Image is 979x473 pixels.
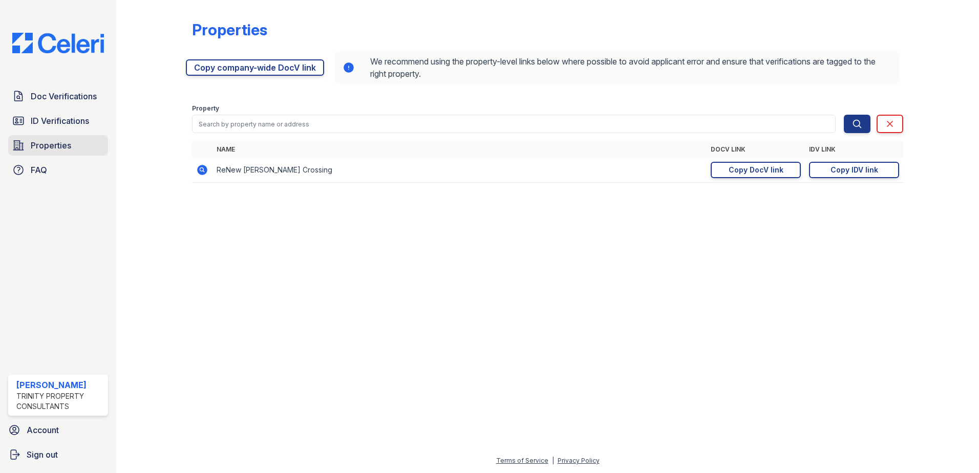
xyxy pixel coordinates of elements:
a: Copy company-wide DocV link [186,59,324,76]
span: Properties [31,139,71,152]
a: Privacy Policy [558,457,600,464]
span: ID Verifications [31,115,89,127]
th: Name [212,141,707,158]
label: Property [192,104,219,113]
a: FAQ [8,160,108,180]
a: Properties [8,135,108,156]
a: ID Verifications [8,111,108,131]
div: [PERSON_NAME] [16,379,104,391]
div: Copy DocV link [729,165,783,175]
a: Copy IDV link [809,162,899,178]
th: IDV Link [805,141,903,158]
div: We recommend using the property-level links below where possible to avoid applicant error and ens... [334,51,899,84]
img: CE_Logo_Blue-a8612792a0a2168367f1c8372b55b34899dd931a85d93a1a3d3e32e68fde9ad4.png [4,33,112,53]
span: FAQ [31,164,47,176]
span: Doc Verifications [31,90,97,102]
div: Properties [192,20,267,39]
div: | [552,457,554,464]
a: Account [4,420,112,440]
div: Copy IDV link [831,165,878,175]
th: DocV Link [707,141,805,158]
a: Doc Verifications [8,86,108,106]
span: Sign out [27,448,58,461]
a: Copy DocV link [711,162,801,178]
a: Sign out [4,444,112,465]
span: Account [27,424,59,436]
div: Trinity Property Consultants [16,391,104,412]
td: ReNew [PERSON_NAME] Crossing [212,158,707,183]
a: Terms of Service [496,457,548,464]
input: Search by property name or address [192,115,836,133]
